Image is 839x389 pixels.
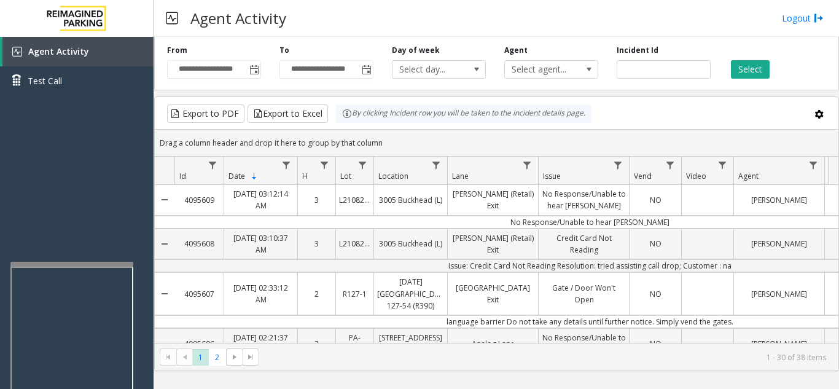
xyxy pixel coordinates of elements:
[392,45,440,56] label: Day of week
[155,268,174,320] a: Collapse Details
[336,235,373,253] a: L21082601
[298,235,335,253] a: 3
[247,61,260,78] span: Toggle popup
[448,229,538,259] a: [PERSON_NAME] (Retail) Exit
[209,349,225,366] span: Page 2
[155,157,838,343] div: Data table
[378,171,408,181] span: Location
[448,279,538,308] a: [GEOGRAPHIC_DATA] Exit
[374,273,447,315] a: [DATE] [GEOGRAPHIC_DATA] 127-54 (R390)
[167,104,244,123] button: Export to PDF
[224,279,297,308] a: [DATE] 02:33:12 AM
[630,235,681,253] a: NO
[28,74,62,87] span: Test Call
[448,335,538,353] a: Analog Lane
[734,191,824,209] a: [PERSON_NAME]
[155,224,174,264] a: Collapse Details
[12,47,22,57] img: 'icon'
[634,171,652,181] span: Vend
[630,335,681,353] a: NO
[428,157,445,173] a: Location Filter Menu
[246,352,256,362] span: Go to the last page
[374,329,447,358] a: [STREET_ADDRESS][US_STATE] (I)
[782,12,824,25] a: Logout
[610,157,626,173] a: Issue Filter Menu
[230,352,240,362] span: Go to the next page
[226,348,243,366] span: Go to the next page
[805,157,822,173] a: Agent Filter Menu
[539,279,629,308] a: Gate / Door Won't Open
[184,3,292,33] h3: Agent Activity
[448,185,538,214] a: [PERSON_NAME] (Retail) Exit
[714,157,731,173] a: Video Filter Menu
[243,348,259,366] span: Go to the last page
[686,171,706,181] span: Video
[174,235,224,253] a: 4095608
[249,171,259,181] span: Sortable
[650,339,661,349] span: NO
[539,185,629,214] a: No Response/Unable to hear [PERSON_NAME]
[174,191,224,209] a: 4095609
[224,229,297,259] a: [DATE] 03:10:37 AM
[228,171,245,181] span: Date
[155,132,838,154] div: Drag a column header and drop it here to group by that column
[354,157,371,173] a: Lot Filter Menu
[738,171,759,181] span: Agent
[539,329,629,358] a: No Response/Unable to hear [PERSON_NAME]
[340,171,351,181] span: Lot
[302,171,308,181] span: H
[336,104,591,123] div: By clicking Incident row you will be taken to the incident details page.
[298,191,335,209] a: 3
[452,171,469,181] span: Lane
[28,45,89,57] span: Agent Activity
[298,335,335,353] a: 2
[505,61,579,78] span: Select agent...
[248,104,328,123] button: Export to Excel
[734,235,824,253] a: [PERSON_NAME]
[630,285,681,303] a: NO
[630,191,681,209] a: NO
[179,171,186,181] span: Id
[2,37,154,66] a: Agent Activity
[316,157,333,173] a: H Filter Menu
[278,157,295,173] a: Date Filter Menu
[155,180,174,219] a: Collapse Details
[336,329,373,358] a: PA-1004494
[167,45,187,56] label: From
[731,60,770,79] button: Select
[342,109,352,119] img: infoIcon.svg
[279,45,289,56] label: To
[166,3,178,33] img: pageIcon
[543,171,561,181] span: Issue
[662,157,679,173] a: Vend Filter Menu
[374,235,447,253] a: 3005 Buckhead (L)
[267,352,826,363] kendo-pager-info: 1 - 30 of 38 items
[734,285,824,303] a: [PERSON_NAME]
[192,349,209,366] span: Page 1
[224,329,297,358] a: [DATE] 02:21:37 AM
[205,157,221,173] a: Id Filter Menu
[814,12,824,25] img: logout
[650,289,661,299] span: NO
[298,285,335,303] a: 2
[650,195,661,205] span: NO
[539,229,629,259] a: Credit Card Not Reading
[336,285,373,303] a: R127-1
[392,61,467,78] span: Select day...
[734,335,824,353] a: [PERSON_NAME]
[519,157,536,173] a: Lane Filter Menu
[374,191,447,209] a: 3005 Buckhead (L)
[359,61,373,78] span: Toggle popup
[174,285,224,303] a: 4095607
[650,238,661,249] span: NO
[174,335,224,353] a: 4095606
[617,45,658,56] label: Incident Id
[224,185,297,214] a: [DATE] 03:12:14 AM
[504,45,528,56] label: Agent
[336,191,373,209] a: L21082601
